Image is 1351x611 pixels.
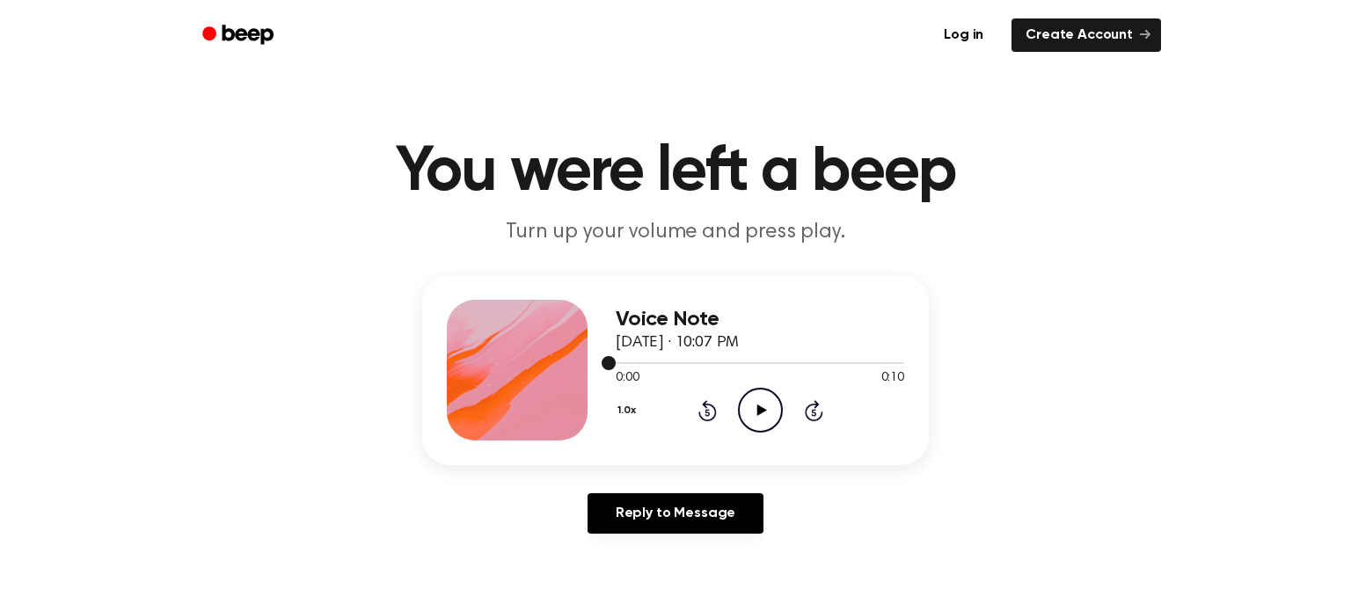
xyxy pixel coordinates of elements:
p: Turn up your volume and press play. [338,218,1013,247]
h1: You were left a beep [225,141,1126,204]
a: Reply to Message [588,493,763,534]
span: 0:00 [616,369,639,388]
span: 0:10 [881,369,904,388]
button: 1.0x [616,396,642,426]
a: Beep [190,18,289,53]
a: Log in [926,15,1001,55]
h3: Voice Note [616,308,904,331]
span: [DATE] · 10:07 PM [616,335,739,351]
a: Create Account [1011,18,1161,52]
